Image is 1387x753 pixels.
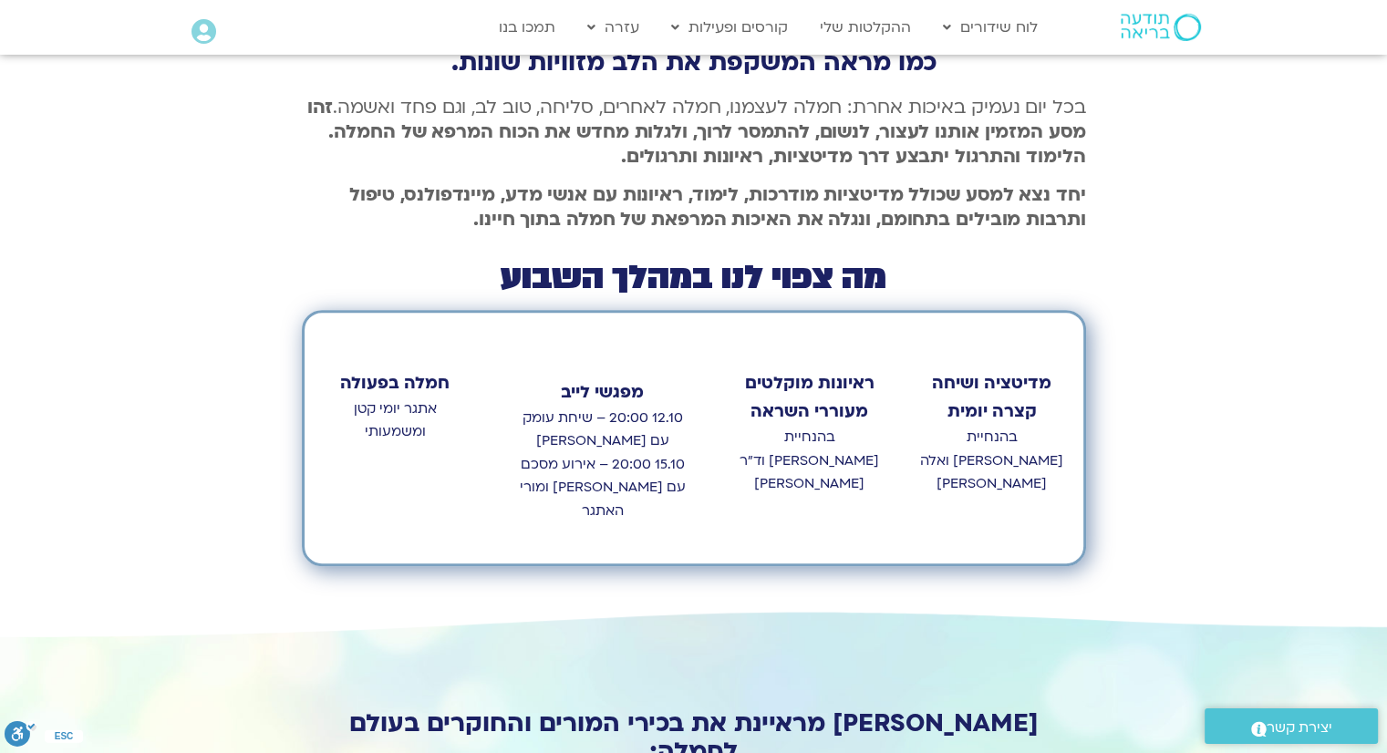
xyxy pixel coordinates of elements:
[811,10,920,45] a: ההקלטות שלי
[349,182,1086,232] b: יחד נצא למסע שכולל מדיטציות מודרכות, לימוד, ראיונות עם אנשי מדע, מיינדפולנס, טיפול ותרבות מובילים...
[578,10,648,45] a: עזרה
[490,10,564,45] a: תמכו בנו
[737,426,883,496] p: בהנחיית [PERSON_NAME] וד״ר [PERSON_NAME]
[932,372,1051,424] strong: מדיטציה ושיחה קצרה יומית
[561,381,644,404] strong: מפגשי לייב
[302,263,1086,294] h2: מה צפוי לנו במהלך השבוע
[919,426,1065,496] p: בהנחיית [PERSON_NAME] ואלה [PERSON_NAME]
[302,95,1086,169] p: בכל יום נעמיק באיכות אחרת: חמלה לעצמנו, חמלה לאחרים, סליחה, טוב לב, וגם פחד ואשמה.
[307,95,1086,169] b: זהו מסע המזמין אותנו לעצור, לנשום, להתמסר לרוך, ולגלות מחדש את הכוח המרפא של החמלה. הלימוד והתרגו...
[340,372,450,395] strong: חמלה בפעולה
[322,397,468,444] p: אתגר יומי קטן ומשמעותי
[1267,716,1332,740] span: יצירת קשר
[513,407,690,523] p: 12.10 20:00 – שיחת עומק עם [PERSON_NAME] 15.10 20:00 – אירוע מסכם עם [PERSON_NAME] ומורי האתגר
[662,10,797,45] a: קורסים ופעילות
[1205,708,1378,744] a: יצירת קשר
[934,10,1047,45] a: לוח שידורים
[745,372,875,424] strong: ראיונות מוקלטים מעוררי השראה
[1121,14,1201,41] img: תודעה בריאה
